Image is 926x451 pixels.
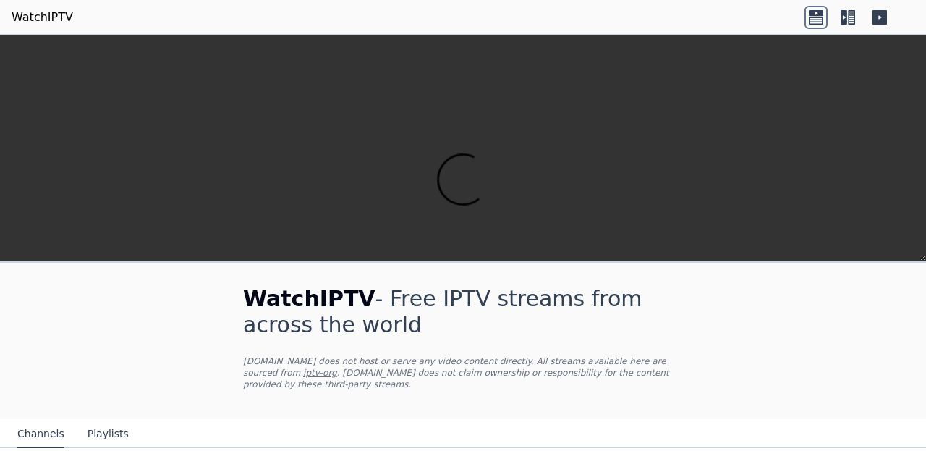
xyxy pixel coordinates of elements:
[243,355,683,390] p: [DOMAIN_NAME] does not host or serve any video content directly. All streams available here are s...
[303,368,337,378] a: iptv-org
[17,421,64,448] button: Channels
[12,9,73,26] a: WatchIPTV
[88,421,129,448] button: Playlists
[243,286,375,311] span: WatchIPTV
[243,286,683,338] h1: - Free IPTV streams from across the world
